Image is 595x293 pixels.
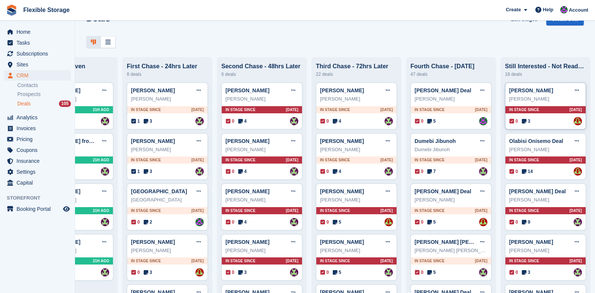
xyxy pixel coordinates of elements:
[320,87,364,93] a: [PERSON_NAME]
[380,157,393,163] span: [DATE]
[4,123,71,134] a: menu
[509,157,539,163] span: In stage since
[415,258,445,264] span: In stage since
[509,269,518,276] span: 0
[131,196,204,204] div: [GEOGRAPHIC_DATA]
[131,208,161,213] span: In stage since
[380,258,393,264] span: [DATE]
[93,157,109,163] span: 21H AGO
[131,138,175,144] a: [PERSON_NAME]
[127,70,208,79] div: 8 deals
[320,168,329,175] span: 0
[225,95,298,103] div: [PERSON_NAME]
[17,123,62,134] span: Invoices
[290,218,298,226] a: Rachael Fisher
[93,107,109,113] span: 21H AGO
[427,219,436,225] span: 5
[574,268,582,276] img: Rachael Fisher
[479,117,487,125] img: Daniel Douglas
[415,196,487,204] div: [PERSON_NAME]
[225,208,255,213] span: In stage since
[286,107,298,113] span: [DATE]
[225,146,298,153] div: [PERSON_NAME]
[17,204,62,214] span: Booking Portal
[385,218,393,226] img: David Jones
[479,218,487,226] img: David Jones
[225,196,298,204] div: [PERSON_NAME]
[509,247,582,254] div: [PERSON_NAME]
[195,117,204,125] img: Rachael Fisher
[286,208,298,213] span: [DATE]
[290,117,298,125] a: Rachael Fisher
[333,219,341,225] span: 5
[226,118,234,125] span: 0
[17,38,62,48] span: Tasks
[4,38,71,48] a: menu
[238,118,247,125] span: 4
[101,268,109,276] a: Rachael Fisher
[320,157,350,163] span: In stage since
[574,218,582,226] img: Rachael Fisher
[93,258,109,264] span: 21H AGO
[290,268,298,276] a: Rachael Fisher
[195,268,204,276] img: David Jones
[191,258,204,264] span: [DATE]
[101,167,109,176] img: Rachael Fisher
[17,156,62,166] span: Insurance
[569,258,582,264] span: [DATE]
[238,168,247,175] span: 4
[415,188,471,194] a: [PERSON_NAME] Deal
[505,70,586,79] div: 18 deals
[17,70,62,81] span: CRM
[144,118,152,125] span: 3
[195,218,204,226] a: Daniel Douglas
[62,204,71,213] a: Preview store
[385,117,393,125] img: Rachael Fisher
[320,258,350,264] span: In stage since
[415,247,487,254] div: [PERSON_NAME] [PERSON_NAME]
[505,63,586,70] div: Still Interested - Not Ready to Book
[522,168,533,175] span: 14
[509,196,582,204] div: [PERSON_NAME]
[522,269,530,276] span: 3
[4,27,71,37] a: menu
[574,117,582,125] img: David Jones
[427,168,436,175] span: 7
[225,157,255,163] span: In stage since
[320,247,393,254] div: [PERSON_NAME]
[415,208,445,213] span: In stage since
[509,188,566,194] a: [PERSON_NAME] Deal
[415,107,445,113] span: In stage since
[316,70,397,79] div: 22 deals
[7,194,75,202] span: Storefront
[238,269,247,276] span: 3
[59,101,71,107] div: 105
[20,4,73,16] a: Flexible Storage
[574,167,582,176] img: David Jones
[131,146,204,153] div: [PERSON_NAME]
[286,157,298,163] span: [DATE]
[522,118,530,125] span: 3
[17,134,62,144] span: Pricing
[509,168,518,175] span: 0
[479,268,487,276] img: Rachael Fisher
[475,107,487,113] span: [DATE]
[17,100,71,108] a: Deals 105
[127,63,208,70] div: First Chase - 24hrs Later
[569,107,582,113] span: [DATE]
[475,258,487,264] span: [DATE]
[144,269,152,276] span: 3
[569,157,582,163] span: [DATE]
[415,219,424,225] span: 0
[333,168,341,175] span: 4
[131,239,175,245] a: [PERSON_NAME]
[385,268,393,276] img: Rachael Fisher
[101,218,109,226] img: Rachael Fisher
[320,118,329,125] span: 0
